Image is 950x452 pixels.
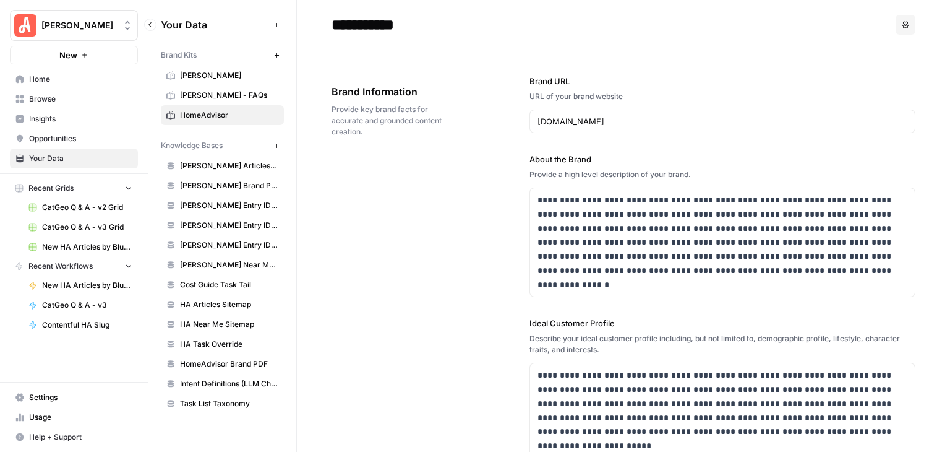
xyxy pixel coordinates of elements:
span: [PERSON_NAME] Articles Sitemaps [180,160,278,172]
span: Usage [29,412,132,423]
span: Intent Definitions (LLM Chatbot) [180,378,278,389]
span: [PERSON_NAME] Entry IDs: Questions [180,220,278,231]
button: New [10,46,138,64]
label: Brand URL [529,75,915,87]
span: CatGeo Q & A - v3 [42,300,132,311]
span: Brand Kits [161,50,197,61]
a: HA Task Override [161,334,284,354]
span: Recent Grids [28,183,74,194]
span: New HA Articles by Blueprint Grid [42,241,132,253]
span: [PERSON_NAME] Entry IDs: Unified Task [180,240,278,251]
div: Describe your ideal customer profile including, but not limited to, demographic profile, lifestyl... [529,333,915,355]
button: Help + Support [10,427,138,447]
span: [PERSON_NAME] Brand PDF [180,180,278,191]
span: Your Data [29,153,132,164]
a: Contentful HA Slug [23,315,138,335]
a: [PERSON_NAME] Articles Sitemaps [161,156,284,176]
span: Help + Support [29,432,132,443]
a: [PERSON_NAME] [161,66,284,85]
span: Insights [29,113,132,124]
span: Knowledge Bases [161,140,223,151]
span: CatGeo Q & A - v2 Grid [42,202,132,213]
span: Settings [29,392,132,403]
a: Usage [10,407,138,427]
a: Intent Definitions (LLM Chatbot) [161,374,284,394]
button: Workspace: Angi [10,10,138,41]
a: CatGeo Q & A - v3 [23,295,138,315]
span: Provide key brand facts for accurate and grounded content creation. [332,104,460,137]
a: HomeAdvisor [161,105,284,125]
div: URL of your brand website [529,91,915,102]
span: CatGeo Q & A - v3 Grid [42,222,132,233]
span: New HA Articles by Blueprint [42,280,132,291]
span: Your Data [161,17,269,32]
a: HA Near Me Sitemap [161,315,284,334]
a: [PERSON_NAME] Entry IDs: Unified Task [161,235,284,255]
span: HomeAdvisor Brand PDF [180,359,278,370]
span: Browse [29,93,132,105]
span: [PERSON_NAME] [180,70,278,81]
span: HA Articles Sitemap [180,299,278,310]
label: About the Brand [529,153,915,165]
span: HA Task Override [180,339,278,350]
a: CatGeo Q & A - v3 Grid [23,217,138,237]
a: Task List Taxonomy [161,394,284,414]
label: Ideal Customer Profile [529,317,915,329]
button: Recent Workflows [10,257,138,276]
div: Provide a high level description of your brand. [529,169,915,180]
a: Your Data [10,149,138,168]
span: Recent Workflows [28,261,93,272]
span: New [59,49,77,61]
a: [PERSON_NAME] - FAQs [161,85,284,105]
span: Home [29,74,132,85]
a: New HA Articles by Blueprint Grid [23,237,138,257]
a: Settings [10,388,138,407]
span: [PERSON_NAME] Near Me Sitemap [180,259,278,271]
span: Brand Information [332,84,460,99]
span: Task List Taxonomy [180,398,278,409]
a: [PERSON_NAME] Entry IDs: Questions [161,215,284,235]
a: CatGeo Q & A - v2 Grid [23,198,138,217]
a: HomeAdvisor Brand PDF [161,354,284,374]
button: Recent Grids [10,179,138,198]
span: Cost Guide Task Tail [180,279,278,290]
span: [PERSON_NAME] [41,19,116,32]
a: Browse [10,89,138,109]
span: Opportunities [29,133,132,144]
img: Angi Logo [14,14,36,37]
span: HomeAdvisor [180,110,278,121]
a: [PERSON_NAME] Entry IDs: Location [161,196,284,215]
a: Opportunities [10,129,138,149]
span: Contentful HA Slug [42,319,132,331]
a: New HA Articles by Blueprint [23,276,138,295]
span: [PERSON_NAME] - FAQs [180,90,278,101]
input: www.sundaysoccer.com [537,115,907,128]
a: [PERSON_NAME] Near Me Sitemap [161,255,284,275]
a: Home [10,69,138,89]
span: HA Near Me Sitemap [180,319,278,330]
a: HA Articles Sitemap [161,295,284,315]
span: [PERSON_NAME] Entry IDs: Location [180,200,278,211]
a: Cost Guide Task Tail [161,275,284,295]
a: [PERSON_NAME] Brand PDF [161,176,284,196]
a: Insights [10,109,138,129]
